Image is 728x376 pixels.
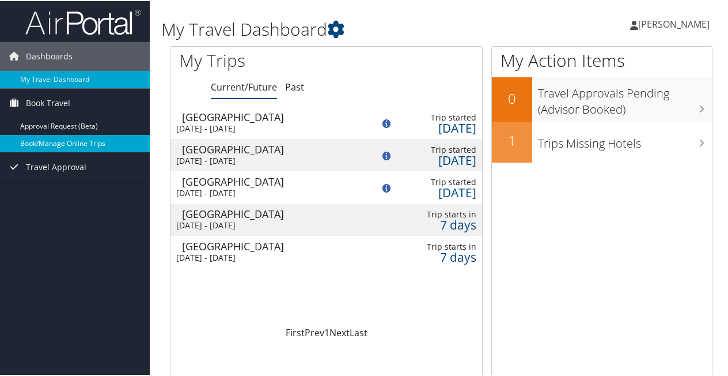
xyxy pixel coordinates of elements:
a: 1 [324,325,329,338]
a: Prev [305,325,324,338]
h2: 1 [492,130,532,149]
div: Trip starts in [402,240,476,251]
img: alert-flat-solid-info.png [382,183,391,191]
div: Trip starts in [402,208,476,219]
div: [DATE] - [DATE] [176,122,355,133]
div: [GEOGRAPHIC_DATA] [182,208,361,218]
a: First [286,325,305,338]
div: [GEOGRAPHIC_DATA] [182,175,361,186]
div: [GEOGRAPHIC_DATA] [182,240,361,250]
div: [DATE] - [DATE] [176,187,355,197]
a: 1Trips Missing Hotels [492,121,712,161]
h2: 0 [492,88,532,107]
div: [DATE] [402,154,476,164]
a: Last [350,325,367,338]
span: Dashboards [26,41,73,70]
div: [DATE] [402,122,476,132]
div: 7 days [402,251,476,261]
span: [PERSON_NAME] [638,17,710,29]
a: [PERSON_NAME] [630,6,721,40]
span: Book Travel [26,88,70,116]
a: Next [329,325,350,338]
div: [GEOGRAPHIC_DATA] [182,143,361,153]
h1: My Action Items [492,47,712,72]
a: Current/Future [211,80,277,92]
h1: My Travel Dashboard [161,16,534,40]
div: [DATE] [402,186,476,197]
div: [DATE] - [DATE] [176,219,355,230]
span: Travel Approval [26,152,86,181]
div: Trip started [402,111,476,122]
h1: My Trips [179,47,344,72]
h3: Trips Missing Hotels [538,129,712,151]
h3: Travel Approvals Pending (Advisor Booked) [538,78,712,116]
div: 7 days [402,219,476,229]
div: [GEOGRAPHIC_DATA] [182,111,361,121]
img: alert-flat-solid-info.png [382,118,391,127]
div: [DATE] - [DATE] [176,155,355,165]
a: 0Travel Approvals Pending (Advisor Booked) [492,76,712,121]
div: Trip started [402,176,476,186]
img: alert-flat-solid-info.png [382,151,391,159]
a: Past [285,80,304,92]
div: [DATE] - [DATE] [176,251,355,262]
img: airportal-logo.png [25,7,141,35]
div: Trip started [402,144,476,154]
